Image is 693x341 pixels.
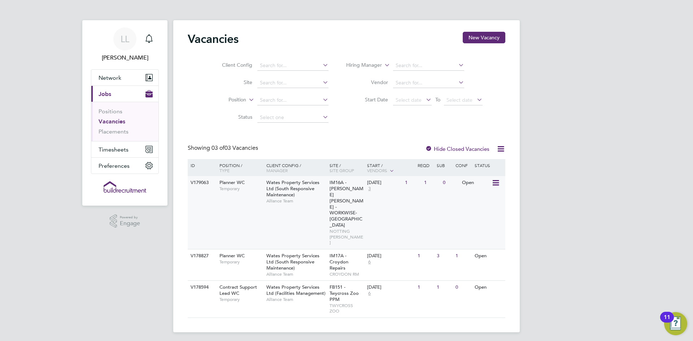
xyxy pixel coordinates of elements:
[212,144,225,152] span: 03 of
[367,167,387,173] span: Vendors
[367,259,372,265] span: 6
[91,70,158,86] button: Network
[120,214,140,220] span: Powered by
[219,179,245,185] span: Planner WC
[396,97,422,103] span: Select date
[99,128,128,135] a: Placements
[346,79,388,86] label: Vendor
[219,167,230,173] span: Type
[340,62,382,69] label: Hiring Manager
[435,159,454,171] div: Sub
[266,198,326,204] span: Alliance Team
[188,144,260,152] div: Showing
[328,159,366,176] div: Site /
[99,108,122,115] a: Positions
[330,167,354,173] span: Site Group
[473,249,504,263] div: Open
[433,95,443,104] span: To
[91,158,158,174] button: Preferences
[211,114,252,120] label: Status
[416,159,435,171] div: Reqd
[104,181,146,193] img: buildrec-logo-retina.png
[367,253,414,259] div: [DATE]
[219,186,263,192] span: Temporary
[403,176,422,189] div: 1
[91,86,158,102] button: Jobs
[330,284,359,302] span: FB151 - Twycross Zoo PPM
[188,32,239,46] h2: Vacancies
[416,281,435,294] div: 1
[189,176,214,189] div: V179063
[257,78,328,88] input: Search for...
[91,53,159,62] span: Lizzie Lee
[219,284,257,296] span: Contract Support Lead WC
[266,297,326,302] span: Alliance Team
[219,259,263,265] span: Temporary
[99,91,111,97] span: Jobs
[212,144,258,152] span: 03 Vacancies
[367,290,372,297] span: 6
[330,179,363,228] span: IM16A - [PERSON_NAME] [PERSON_NAME] - WORKWISE- [GEOGRAPHIC_DATA]
[189,159,214,171] div: ID
[257,95,328,105] input: Search for...
[99,118,125,125] a: Vacancies
[446,97,472,103] span: Select date
[211,62,252,68] label: Client Config
[454,159,472,171] div: Conf
[330,228,364,245] span: NOTTING [PERSON_NAME]
[266,253,319,271] span: Wates Property Services Ltd (South Responsive Maintenance)
[257,113,328,123] input: Select one
[110,214,140,228] a: Powered byEngage
[99,146,128,153] span: Timesheets
[99,162,130,169] span: Preferences
[265,159,328,176] div: Client Config /
[454,249,472,263] div: 1
[346,96,388,103] label: Start Date
[214,159,265,176] div: Position /
[211,79,252,86] label: Site
[416,249,435,263] div: 1
[393,78,464,88] input: Search for...
[330,253,348,271] span: IM17A - Croydon Repairs
[82,20,167,206] nav: Main navigation
[121,34,129,44] span: LL
[367,186,372,192] span: 3
[266,179,319,198] span: Wates Property Services Ltd (South Responsive Maintenance)
[365,159,416,177] div: Start /
[91,27,159,62] a: LL[PERSON_NAME]
[463,32,505,43] button: New Vacancy
[120,220,140,227] span: Engage
[664,317,670,327] div: 11
[91,181,159,193] a: Go to home page
[257,61,328,71] input: Search for...
[367,180,401,186] div: [DATE]
[91,141,158,157] button: Timesheets
[219,297,263,302] span: Temporary
[266,271,326,277] span: Alliance Team
[189,281,214,294] div: V178594
[367,284,414,290] div: [DATE]
[664,312,687,335] button: Open Resource Center, 11 new notifications
[473,159,504,171] div: Status
[422,176,441,189] div: 1
[454,281,472,294] div: 0
[425,145,489,152] label: Hide Closed Vacancies
[393,61,464,71] input: Search for...
[91,102,158,141] div: Jobs
[441,176,460,189] div: 0
[219,253,245,259] span: Planner WC
[330,271,364,277] span: CROYDON RM
[99,74,121,81] span: Network
[460,176,492,189] div: Open
[435,249,454,263] div: 3
[205,96,246,104] label: Position
[189,249,214,263] div: V178827
[266,167,288,173] span: Manager
[330,303,364,314] span: TWYCROSS ZOO
[435,281,454,294] div: 1
[266,284,326,296] span: Wates Property Services Ltd (Facilities Management)
[473,281,504,294] div: Open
